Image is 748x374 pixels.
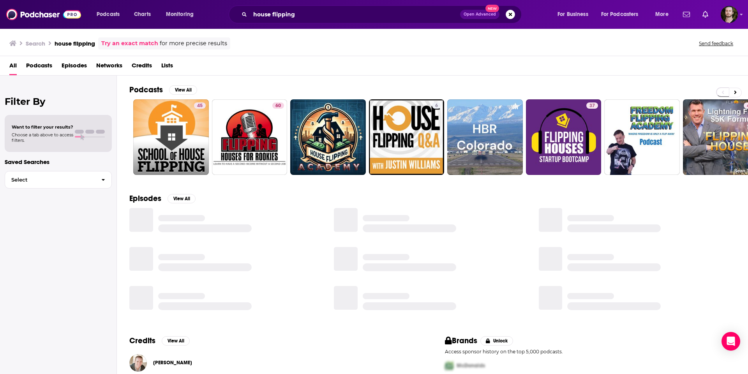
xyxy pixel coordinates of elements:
[586,102,598,109] a: 37
[129,336,155,346] h2: Credits
[596,8,650,21] button: open menu
[101,39,158,48] a: Try an exact match
[435,102,438,110] span: 6
[442,358,457,374] img: First Pro Logo
[5,171,112,189] button: Select
[212,99,288,175] a: 60
[650,8,678,21] button: open menu
[369,99,445,175] a: 6
[132,59,152,75] a: Credits
[480,336,513,346] button: Unlock
[133,99,209,175] a: 45
[721,6,738,23] img: User Profile
[699,8,711,21] a: Show notifications dropdown
[153,360,192,366] a: Justin Williams
[129,354,147,372] img: Justin Williams
[250,8,460,21] input: Search podcasts, credits, & more...
[445,349,736,355] p: Access sponsor history on the top 5,000 podcasts.
[134,9,151,20] span: Charts
[168,194,196,203] button: View All
[445,336,477,346] h2: Brands
[432,102,441,109] a: 6
[91,8,130,21] button: open menu
[153,360,192,366] span: [PERSON_NAME]
[97,9,120,20] span: Podcasts
[9,59,17,75] a: All
[722,332,740,351] div: Open Intercom Messenger
[129,194,196,203] a: EpisodesView All
[12,124,73,130] span: Want to filter your results?
[557,9,588,20] span: For Business
[129,336,190,346] a: CreditsView All
[601,9,639,20] span: For Podcasters
[161,8,204,21] button: open menu
[129,8,155,21] a: Charts
[26,40,45,47] h3: Search
[721,6,738,23] button: Show profile menu
[62,59,87,75] a: Episodes
[197,102,203,110] span: 45
[464,12,496,16] span: Open Advanced
[457,362,485,369] span: McDonalds
[697,40,736,47] button: Send feedback
[485,5,499,12] span: New
[12,132,73,143] span: Choose a tab above to access filters.
[96,59,122,75] a: Networks
[5,158,112,166] p: Saved Searches
[236,5,529,23] div: Search podcasts, credits, & more...
[129,85,197,95] a: PodcastsView All
[460,10,499,19] button: Open AdvancedNew
[26,59,52,75] a: Podcasts
[55,40,95,47] h3: house flipping
[526,99,602,175] a: 37
[129,85,163,95] h2: Podcasts
[589,102,595,110] span: 37
[655,9,669,20] span: More
[275,102,281,110] span: 60
[166,9,194,20] span: Monitoring
[721,6,738,23] span: Logged in as OutlierAudio
[161,59,173,75] a: Lists
[160,39,227,48] span: for more precise results
[6,7,81,22] img: Podchaser - Follow, Share and Rate Podcasts
[169,85,197,95] button: View All
[5,96,112,107] h2: Filter By
[194,102,206,109] a: 45
[5,177,95,182] span: Select
[272,102,284,109] a: 60
[129,194,161,203] h2: Episodes
[680,8,693,21] a: Show notifications dropdown
[162,336,190,346] button: View All
[552,8,598,21] button: open menu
